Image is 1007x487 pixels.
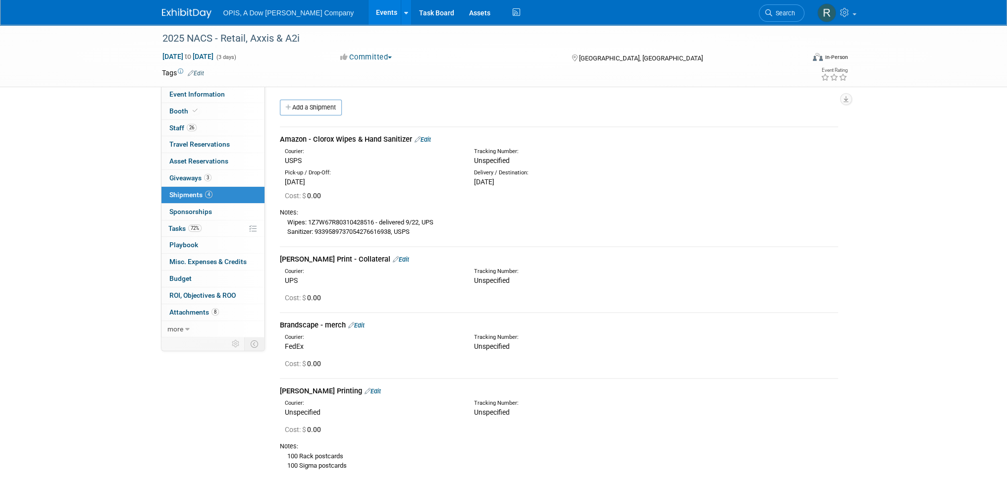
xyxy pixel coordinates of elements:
[169,157,228,165] span: Asset Reservations
[348,322,365,329] a: Edit
[474,268,696,275] div: Tracking Number:
[285,407,459,417] div: Unspecified
[280,208,838,217] div: Notes:
[280,386,838,396] div: [PERSON_NAME] Printing
[188,70,204,77] a: Edit
[474,148,696,156] div: Tracking Number:
[285,268,459,275] div: Courier:
[167,325,183,333] span: more
[161,271,265,287] a: Budget
[280,217,838,236] div: Wipes: 1Z7W67R80310428516 - delivered 9/22, UPS Sanitizer: 9339589737054276616938, USPS
[161,220,265,237] a: Tasks72%
[820,68,847,73] div: Event Rating
[169,174,212,182] span: Giveaways
[161,321,265,337] a: more
[285,192,307,200] span: Cost: $
[824,54,848,61] div: In-Person
[161,287,265,304] a: ROI, Objectives & ROO
[285,148,459,156] div: Courier:
[188,224,202,232] span: 72%
[280,451,838,470] div: 100 Rack postcards 100 Sigma postcards
[169,241,198,249] span: Playbook
[772,9,795,17] span: Search
[162,8,212,18] img: ExhibitDay
[161,254,265,270] a: Misc. Expenses & Credits
[169,208,212,216] span: Sponsorships
[285,294,307,302] span: Cost: $
[169,107,200,115] span: Booth
[244,337,265,350] td: Toggle Event Tabs
[817,3,836,22] img: Renee Ortner
[393,256,409,263] a: Edit
[337,52,396,62] button: Committed
[285,177,459,187] div: [DATE]
[280,254,838,265] div: [PERSON_NAME] Print - Collateral
[169,308,219,316] span: Attachments
[285,360,307,368] span: Cost: $
[169,291,236,299] span: ROI, Objectives & ROO
[204,174,212,181] span: 3
[159,30,790,48] div: 2025 NACS - Retail, Axxis & A2i
[474,408,510,416] span: Unspecified
[161,237,265,253] a: Playbook
[759,4,804,22] a: Search
[187,124,197,131] span: 26
[746,52,848,66] div: Event Format
[474,276,510,284] span: Unspecified
[280,442,838,451] div: Notes:
[285,275,459,285] div: UPS
[285,169,459,177] div: Pick-up / Drop-Off:
[169,124,197,132] span: Staff
[215,54,236,60] span: (3 days)
[365,387,381,395] a: Edit
[193,108,198,113] i: Booth reservation complete
[205,191,212,198] span: 4
[169,258,247,266] span: Misc. Expenses & Credits
[169,90,225,98] span: Event Information
[162,68,204,78] td: Tags
[579,54,703,62] span: [GEOGRAPHIC_DATA], [GEOGRAPHIC_DATA]
[813,53,823,61] img: Format-Inperson.png
[285,426,307,433] span: Cost: $
[474,157,510,164] span: Unspecified
[285,341,459,351] div: FedEx
[474,342,510,350] span: Unspecified
[168,224,202,232] span: Tasks
[169,191,212,199] span: Shipments
[285,399,459,407] div: Courier:
[285,360,325,368] span: 0.00
[285,156,459,165] div: USPS
[223,9,354,17] span: OPIS, A Dow [PERSON_NAME] Company
[474,177,648,187] div: [DATE]
[285,426,325,433] span: 0.00
[474,169,648,177] div: Delivery / Destination:
[227,337,245,350] td: Personalize Event Tab Strip
[183,53,193,60] span: to
[285,333,459,341] div: Courier:
[474,399,696,407] div: Tracking Number:
[415,136,431,143] a: Edit
[169,274,192,282] span: Budget
[161,136,265,153] a: Travel Reservations
[161,153,265,169] a: Asset Reservations
[280,100,342,115] a: Add a Shipment
[161,204,265,220] a: Sponsorships
[161,86,265,103] a: Event Information
[161,170,265,186] a: Giveaways3
[161,187,265,203] a: Shipments4
[474,333,696,341] div: Tracking Number:
[161,304,265,321] a: Attachments8
[161,103,265,119] a: Booth
[161,120,265,136] a: Staff26
[285,294,325,302] span: 0.00
[169,140,230,148] span: Travel Reservations
[280,320,838,330] div: Brandscape - merch
[212,308,219,316] span: 8
[285,192,325,200] span: 0.00
[162,52,214,61] span: [DATE] [DATE]
[280,134,838,145] div: Amazon - Clorox Wipes & Hand Sanitizer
